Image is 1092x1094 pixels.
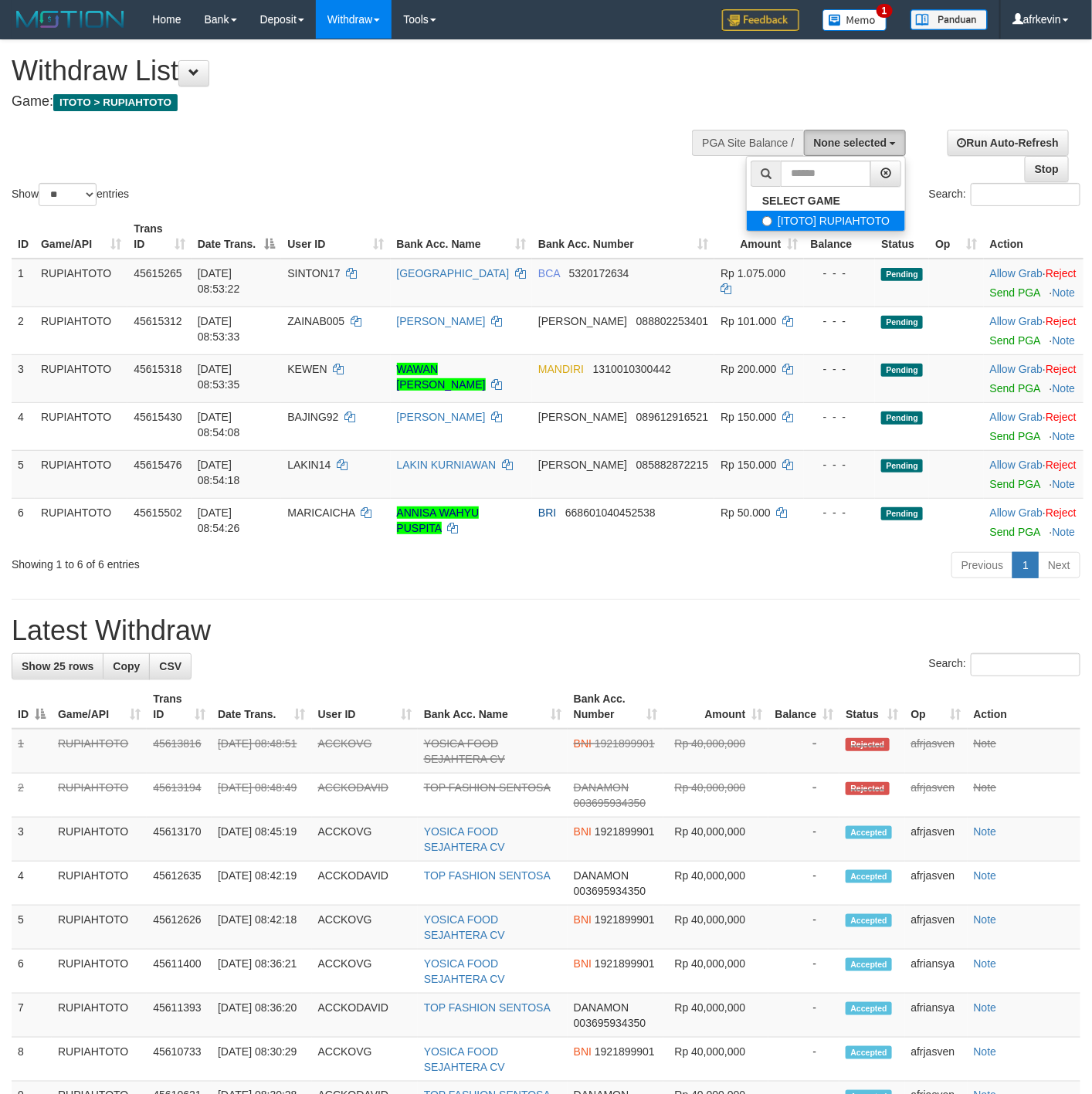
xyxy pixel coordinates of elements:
[762,195,840,207] b: SELECT GAME
[424,869,551,882] a: TOP FASHION SENTOSA
[312,818,418,862] td: ACCKOVG
[424,825,505,853] a: YOSICA FOOD SEJAHTERA CV
[287,506,354,519] span: MARICAICHA
[974,825,997,838] a: Note
[538,411,627,423] span: [PERSON_NAME]
[595,1045,655,1058] span: Copy 1921899901 to clipboard
[198,315,240,343] span: [DATE] 08:53:33
[1025,156,1069,182] a: Stop
[875,215,929,259] th: Status
[990,506,1046,519] span: ·
[951,552,1013,578] a: Previous
[12,550,443,572] div: Showing 1 to 6 of 6 entries
[424,913,505,941] a: YOSICA FOOD SEJAHTERA CV
[397,315,486,327] a: [PERSON_NAME]
[12,94,713,110] h4: Game:
[984,498,1084,546] td: ·
[1053,478,1076,490] a: Note
[663,1038,768,1082] td: Rp 40,000,000
[397,459,497,471] a: LAKIN KURNIAWAN
[663,950,768,994] td: Rp 40,000,000
[134,411,181,423] span: 45615430
[929,653,1080,676] label: Search:
[159,660,181,672] span: CSV
[52,994,147,1038] td: RUPIAHTOTO
[929,183,1080,206] label: Search:
[424,781,551,794] a: TOP FASHION SENTOSA
[312,774,418,818] td: ACCKODAVID
[804,130,907,156] button: None selected
[198,459,240,486] span: [DATE] 08:54:18
[424,957,505,985] a: YOSICA FOOD SEJAHTERA CV
[810,266,869,281] div: - - -
[52,818,147,862] td: RUPIAHTOTO
[212,994,312,1038] td: [DATE] 08:36:20
[990,267,1046,279] span: ·
[52,906,147,950] td: RUPIAHTOTO
[103,653,150,679] a: Copy
[281,215,390,259] th: User ID: activate to sort column ascending
[212,862,312,906] td: [DATE] 08:42:19
[35,498,127,546] td: RUPIAHTOTO
[990,315,1046,327] span: ·
[768,906,839,950] td: -
[149,653,192,679] a: CSV
[52,774,147,818] td: RUPIAHTOTO
[971,653,1080,676] input: Search:
[212,1038,312,1082] td: [DATE] 08:30:29
[768,862,839,906] td: -
[35,307,127,354] td: RUPIAHTOTO
[1053,526,1076,538] a: Note
[192,215,282,259] th: Date Trans.: activate to sort column descending
[814,137,887,149] span: None selected
[905,862,968,906] td: afrjasven
[574,797,646,809] span: Copy 003695934350 to clipboard
[747,191,905,211] a: SELECT GAME
[12,354,35,402] td: 3
[822,9,887,31] img: Button%20Memo.svg
[134,506,181,519] span: 45615502
[663,994,768,1038] td: Rp 40,000,000
[565,506,656,519] span: Copy 668601040452538 to clipboard
[212,729,312,774] td: [DATE] 08:48:51
[12,215,35,259] th: ID
[574,957,592,970] span: BNI
[287,411,338,423] span: BAJING92
[12,8,129,31] img: MOTION_logo.png
[35,259,127,307] td: RUPIAHTOTO
[127,215,191,259] th: Trans ID: activate to sort column ascending
[113,660,140,672] span: Copy
[35,215,127,259] th: Game/API: activate to sort column ascending
[574,825,592,838] span: BNI
[721,506,771,519] span: Rp 50.000
[1053,334,1076,347] a: Note
[721,267,785,279] span: Rp 1.075.000
[538,267,560,279] span: BCA
[722,9,799,31] img: Feedback.jpg
[968,685,1080,729] th: Action
[762,216,772,226] input: [ITOTO] RUPIAHTOTO
[1053,430,1076,442] a: Note
[984,259,1084,307] td: ·
[12,818,52,862] td: 3
[905,818,968,862] td: afrjasven
[974,913,997,926] a: Note
[574,1017,646,1029] span: Copy 003695934350 to clipboard
[574,885,646,897] span: Copy 003695934350 to clipboard
[1053,286,1076,299] a: Note
[595,957,655,970] span: Copy 1921899901 to clipboard
[692,130,803,156] div: PGA Site Balance /
[147,994,212,1038] td: 45611393
[595,913,655,926] span: Copy 1921899901 to clipboard
[312,1038,418,1082] td: ACCKOVG
[198,267,240,295] span: [DATE] 08:53:22
[721,315,776,327] span: Rp 101.000
[397,506,480,534] a: ANNISA WAHYU PUSPITA
[1012,552,1039,578] a: 1
[312,862,418,906] td: ACCKODAVID
[532,215,714,259] th: Bank Acc. Number: activate to sort column ascending
[287,363,327,375] span: KEWEN
[663,685,768,729] th: Amount: activate to sort column ascending
[905,994,968,1038] td: afriansya
[12,259,35,307] td: 1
